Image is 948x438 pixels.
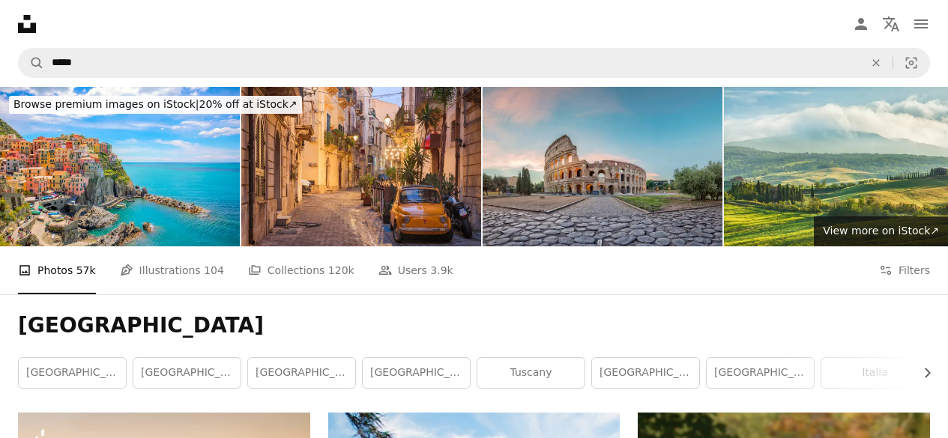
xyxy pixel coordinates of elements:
[120,246,224,294] a: Illustrations 104
[363,358,470,388] a: [GEOGRAPHIC_DATA]
[19,49,44,77] button: Search Unsplash
[846,9,876,39] a: Log in / Sign up
[860,49,893,77] button: Clear
[823,225,939,237] span: View more on iStock ↗
[483,87,722,246] img: Sunrise at Colosseum, Rome, Italy
[430,262,453,279] span: 3.9k
[18,48,930,78] form: Find visuals sitewide
[18,312,930,339] h1: [GEOGRAPHIC_DATA]
[893,49,929,77] button: Visual search
[241,87,481,246] img: Syracuse, Italy Street Scene at Twilight
[707,358,814,388] a: [GEOGRAPHIC_DATA]
[204,262,224,279] span: 104
[13,98,199,110] span: Browse premium images on iStock |
[821,358,929,388] a: italia
[13,98,298,110] span: 20% off at iStock ↗
[378,246,453,294] a: Users 3.9k
[814,216,948,246] a: View more on iStock↗
[18,15,36,33] a: Home — Unsplash
[19,358,126,388] a: [GEOGRAPHIC_DATA]
[876,9,906,39] button: Language
[328,262,354,279] span: 120k
[248,358,355,388] a: [GEOGRAPHIC_DATA]
[477,358,585,388] a: tuscany
[592,358,699,388] a: [GEOGRAPHIC_DATA]
[879,246,930,294] button: Filters
[248,246,354,294] a: Collections 120k
[133,358,241,388] a: [GEOGRAPHIC_DATA]
[914,358,930,388] button: scroll list to the right
[906,9,936,39] button: Menu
